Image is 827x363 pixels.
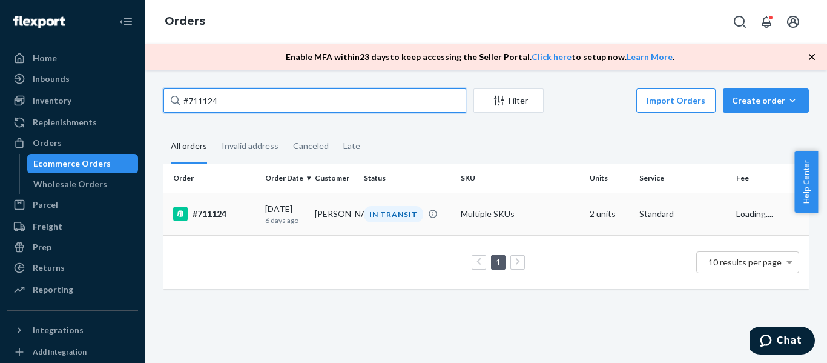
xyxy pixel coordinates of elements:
div: Orders [33,137,62,149]
th: Units [585,164,634,193]
div: Late [343,130,360,162]
a: Learn More [627,52,673,62]
td: Loading.... [731,193,809,235]
button: Open notifications [754,10,779,34]
a: Page 1 is your current page [493,257,503,267]
a: Replenishments [7,113,138,132]
a: Prep [7,238,138,257]
div: Prep [33,241,51,253]
th: Order Date [260,164,310,193]
p: 6 days ago [265,215,305,225]
ol: breadcrumbs [155,4,215,39]
div: Wholesale Orders [33,178,107,190]
button: Import Orders [636,88,716,113]
div: Inventory [33,95,71,107]
a: Freight [7,217,138,236]
p: Standard [639,208,727,220]
div: Filter [474,95,543,107]
div: Add Integration [33,347,87,357]
div: Ecommerce Orders [33,158,111,170]
button: Open account menu [781,10,805,34]
td: 2 units [585,193,634,235]
div: Invalid address [222,130,278,162]
div: Reporting [33,284,73,296]
th: Status [359,164,456,193]
iframe: Opens a widget where you can chat to one of our agents [750,327,815,357]
th: SKU [456,164,585,193]
div: Parcel [33,199,58,211]
div: IN TRANSIT [364,206,423,222]
div: Home [33,52,57,64]
th: Order [163,164,260,193]
input: Search orders [163,88,466,113]
button: Close Navigation [114,10,138,34]
td: Multiple SKUs [456,193,585,235]
div: Inbounds [33,73,70,85]
div: Replenishments [33,116,97,128]
a: Ecommerce Orders [27,154,139,173]
img: Flexport logo [13,16,65,28]
div: #711124 [173,207,255,221]
div: All orders [171,130,207,164]
a: Add Integration [7,345,138,359]
button: Help Center [794,151,818,213]
button: Integrations [7,321,138,340]
div: Canceled [293,130,329,162]
div: Freight [33,221,62,233]
p: Enable MFA within 23 days to keep accessing the Seller Portal. to setup now. . [286,51,674,63]
div: [DATE] [265,203,305,225]
a: Returns [7,258,138,278]
th: Fee [731,164,809,193]
td: [PERSON_NAME] [310,193,360,235]
a: Orders [165,15,205,28]
div: Integrations [33,324,84,336]
div: Returns [33,262,65,274]
button: Create order [723,88,809,113]
a: Wholesale Orders [27,175,139,194]
a: Reporting [7,280,138,299]
th: Service [634,164,731,193]
div: Customer [315,173,355,183]
a: Orders [7,133,138,153]
a: Inventory [7,91,138,110]
span: 10 results per page [708,257,782,267]
button: Filter [473,88,544,113]
a: Click here [532,52,572,62]
a: Parcel [7,195,138,215]
button: Open Search Box [728,10,752,34]
a: Inbounds [7,69,138,88]
a: Home [7,48,138,68]
div: Create order [732,95,800,107]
